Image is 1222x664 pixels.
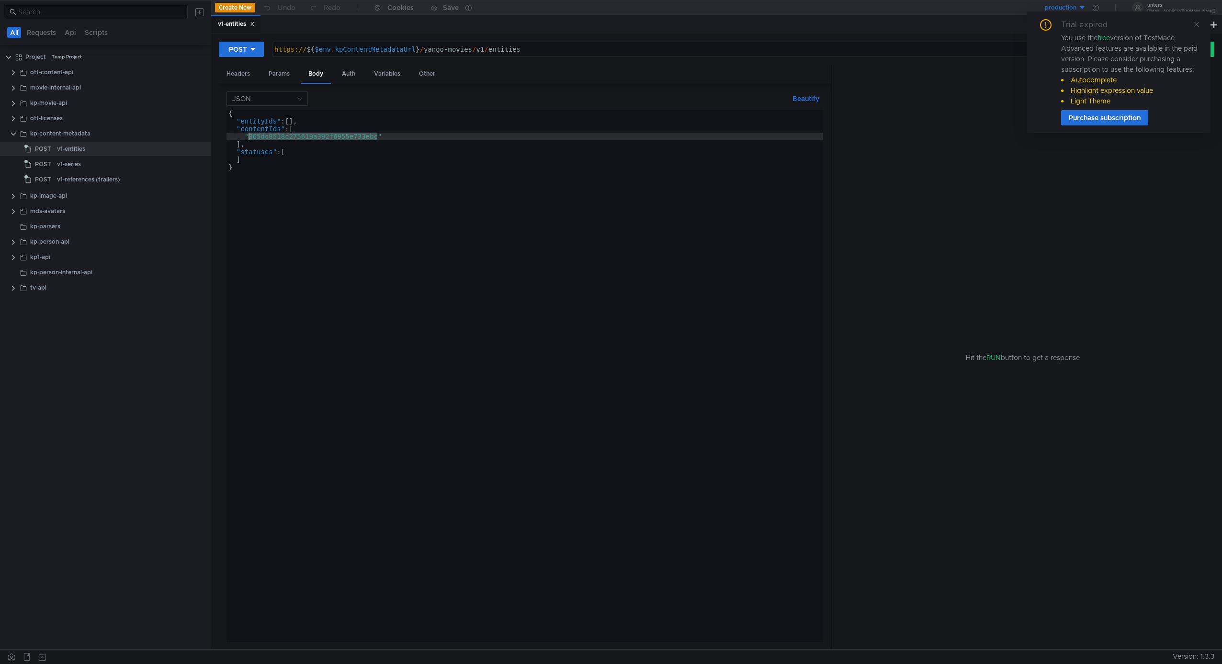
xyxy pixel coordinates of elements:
div: v1-entities [57,142,85,156]
div: kp-movie-api [30,96,67,110]
div: kp-content-metadata [30,126,91,141]
div: kp1-api [30,250,50,264]
li: Light Theme [1061,96,1199,106]
button: POST [219,42,264,57]
span: POST [35,172,51,187]
div: ott-content-api [30,65,73,79]
button: Create New [215,3,255,12]
div: Save [443,4,459,11]
li: Highlight expression value [1061,85,1199,96]
div: Auth [334,65,363,83]
div: kp-image-api [30,189,67,203]
li: Autocomplete [1061,75,1199,85]
div: Variables [366,65,408,83]
div: Redo [324,2,340,13]
div: mds-avatars [30,204,65,218]
div: kp-person-internal-api [30,265,92,280]
div: unters [1147,3,1215,8]
span: POST [35,157,51,171]
div: v1-entities [218,19,255,29]
div: Temp Project [52,50,82,64]
div: Other [411,65,443,83]
div: Body [301,65,331,84]
span: free [1098,34,1110,42]
div: kp-person-api [30,235,69,249]
button: Api [62,27,79,38]
div: v1-series [57,157,81,171]
input: Search... [18,7,182,17]
div: Trial expired [1061,19,1119,31]
div: Headers [219,65,258,83]
span: Hit the button to get a response [966,352,1080,363]
div: Params [261,65,297,83]
span: POST [35,142,51,156]
span: RUN [986,353,1001,362]
div: [EMAIL_ADDRESS][DOMAIN_NAME] [1147,10,1215,13]
button: Undo [255,0,302,15]
div: POST [229,44,247,55]
div: kp-parsers [30,219,60,234]
button: Redo [302,0,347,15]
button: Scripts [82,27,111,38]
div: movie-internal-api [30,80,81,95]
div: tv-api [30,281,46,295]
div: v1-references (trailers) [57,172,120,187]
button: Beautify [789,93,823,104]
span: Version: 1.3.3 [1173,650,1214,664]
button: All [7,27,21,38]
button: Requests [24,27,59,38]
div: Project [25,50,46,64]
div: You use the version of TestMace. Advanced features are available in the paid version. Please cons... [1061,33,1199,106]
div: Cookies [387,2,414,13]
div: ott-licenses [30,111,63,125]
div: production [1045,3,1076,12]
div: Undo [278,2,295,13]
button: Purchase subscription [1061,110,1148,125]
